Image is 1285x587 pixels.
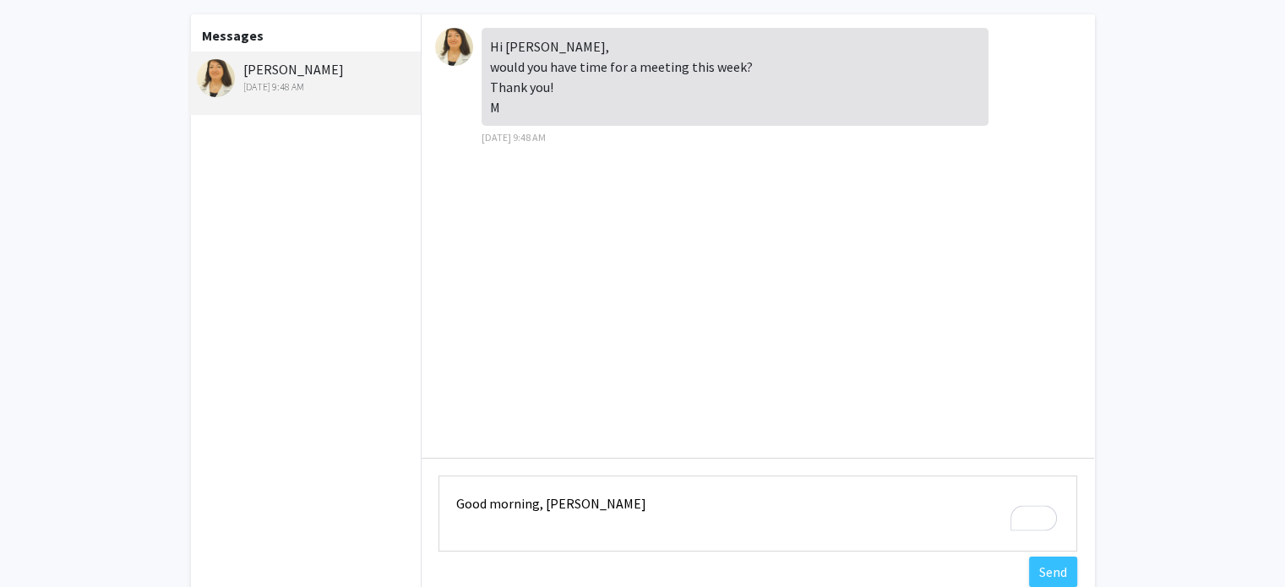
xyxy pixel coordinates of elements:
div: Hi [PERSON_NAME], would you have time for a meeting this week? Thank you! M [482,28,988,126]
b: Messages [202,27,264,44]
div: [PERSON_NAME] [197,59,417,95]
textarea: To enrich screen reader interactions, please activate Accessibility in Grammarly extension settings [438,476,1077,552]
img: Magaly Toro [435,28,473,66]
iframe: Chat [13,511,72,574]
img: Magaly Toro [197,59,235,97]
span: [DATE] 9:48 AM [482,131,546,144]
div: [DATE] 9:48 AM [197,79,417,95]
button: Send [1029,557,1077,587]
